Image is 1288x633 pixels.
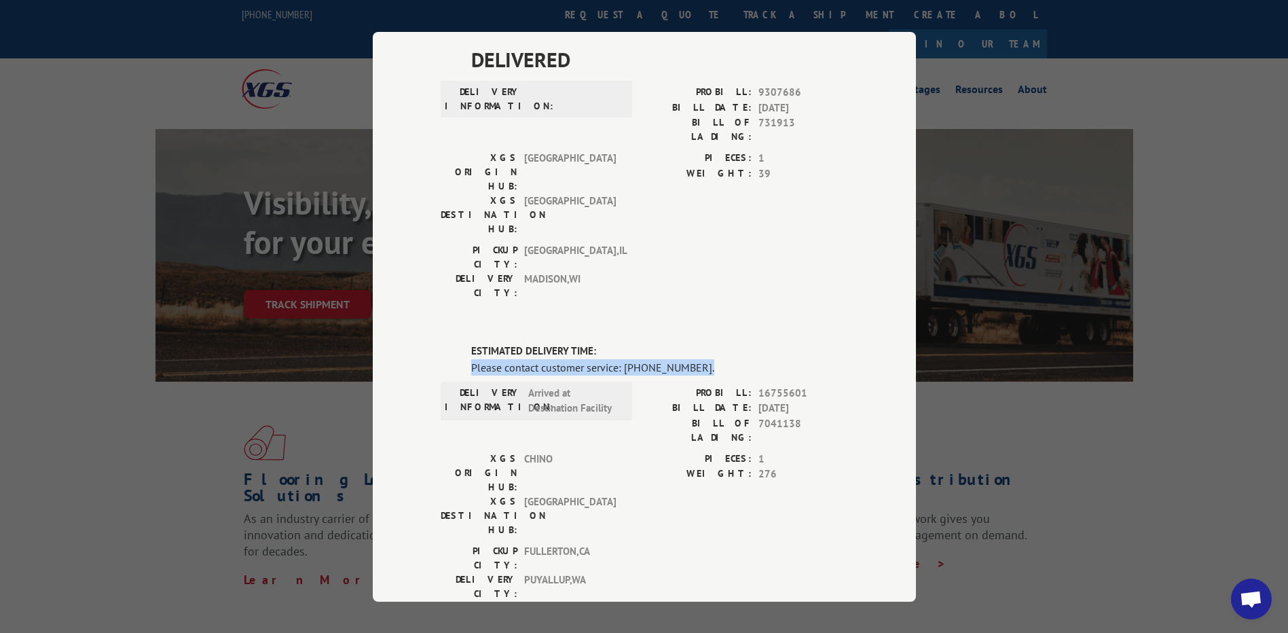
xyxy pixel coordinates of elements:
[758,100,848,115] span: [DATE]
[1231,579,1272,619] div: Open chat
[441,194,517,236] label: XGS DESTINATION HUB:
[441,572,517,600] label: DELIVERY CITY:
[524,572,616,600] span: PUYALLUP , WA
[644,100,752,115] label: BILL DATE:
[644,85,752,101] label: PROBILL:
[758,451,848,467] span: 1
[471,359,848,375] div: Please contact customer service: [PHONE_NUMBER].
[524,151,616,194] span: [GEOGRAPHIC_DATA]
[758,151,848,166] span: 1
[758,401,848,416] span: [DATE]
[644,385,752,401] label: PROBILL:
[471,44,848,75] span: DELIVERED
[758,467,848,482] span: 276
[644,151,752,166] label: PIECES:
[445,85,521,113] label: DELIVERY INFORMATION:
[644,416,752,444] label: BILL OF LADING:
[528,385,620,416] span: Arrived at Destination Facility
[758,85,848,101] span: 9307686
[441,494,517,537] label: XGS DESTINATION HUB:
[644,451,752,467] label: PIECES:
[524,543,616,572] span: FULLERTON , CA
[445,385,521,416] label: DELIVERY INFORMATION:
[441,272,517,300] label: DELIVERY CITY:
[471,344,848,359] label: ESTIMATED DELIVERY TIME:
[758,166,848,181] span: 39
[758,385,848,401] span: 16755601
[644,115,752,144] label: BILL OF LADING:
[644,467,752,482] label: WEIGHT:
[758,416,848,444] span: 7041138
[441,543,517,572] label: PICKUP CITY:
[524,451,616,494] span: CHINO
[524,272,616,300] span: MADISON , WI
[758,115,848,144] span: 731913
[644,166,752,181] label: WEIGHT:
[644,401,752,416] label: BILL DATE:
[441,243,517,272] label: PICKUP CITY:
[524,194,616,236] span: [GEOGRAPHIC_DATA]
[441,151,517,194] label: XGS ORIGIN HUB:
[524,243,616,272] span: [GEOGRAPHIC_DATA] , IL
[441,451,517,494] label: XGS ORIGIN HUB:
[524,494,616,537] span: [GEOGRAPHIC_DATA]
